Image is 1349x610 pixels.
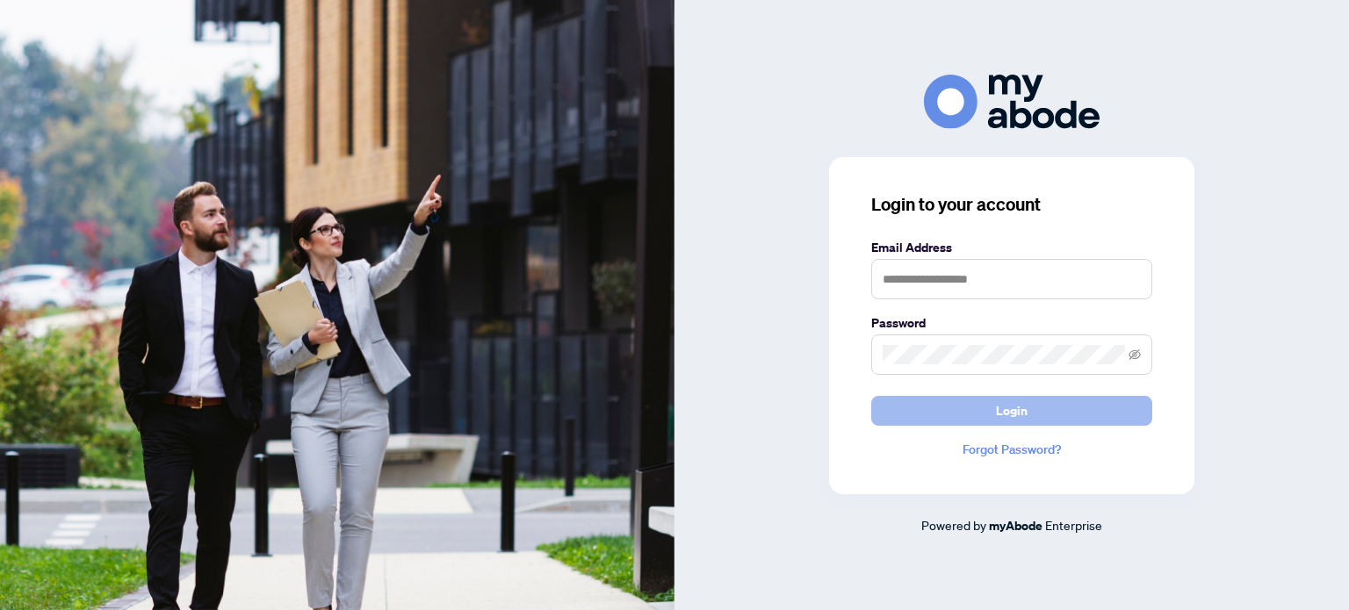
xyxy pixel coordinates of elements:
[924,75,1100,128] img: ma-logo
[871,313,1152,333] label: Password
[871,238,1152,257] label: Email Address
[1045,517,1102,533] span: Enterprise
[871,440,1152,459] a: Forgot Password?
[871,192,1152,217] h3: Login to your account
[989,516,1042,535] a: myAbode
[871,396,1152,426] button: Login
[1129,348,1141,361] span: eye-invisible
[996,397,1028,425] span: Login
[921,517,986,533] span: Powered by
